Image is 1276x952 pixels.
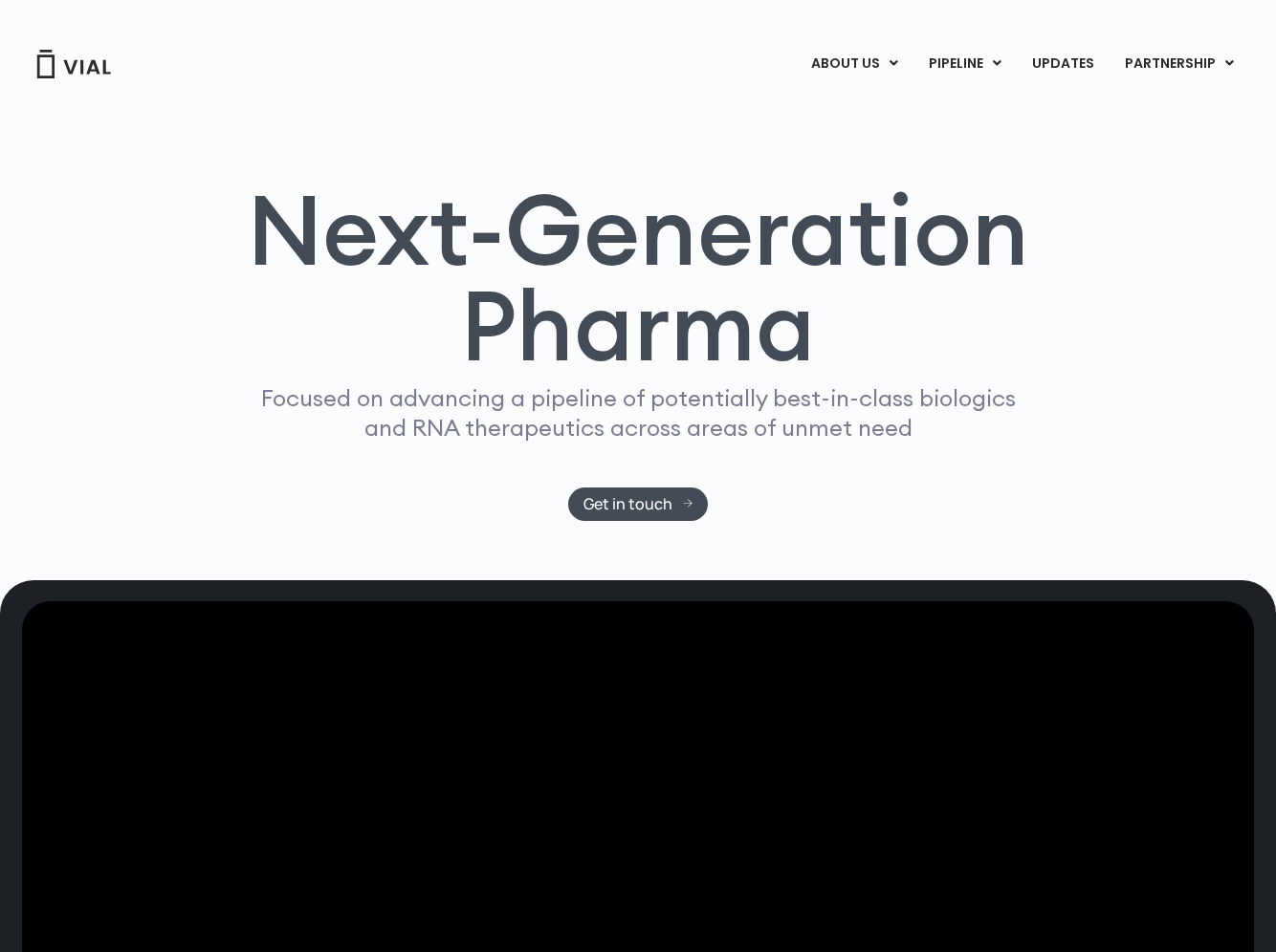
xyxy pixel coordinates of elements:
[568,487,709,521] a: Get in touch
[1110,48,1249,80] a: PARTNERSHIPMenu Toggle
[35,50,112,78] img: Vial Logo
[224,182,1052,375] h1: Next-Generation Pharma
[1017,48,1109,80] a: UPDATES
[253,383,1023,443] p: Focused on advancing a pipeline of potentially best-in-class biologics and RNA therapeutics acros...
[796,48,913,80] a: ABOUT USMenu Toggle
[583,497,672,511] span: Get in touch
[913,48,1016,80] a: PIPELINEMenu Toggle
